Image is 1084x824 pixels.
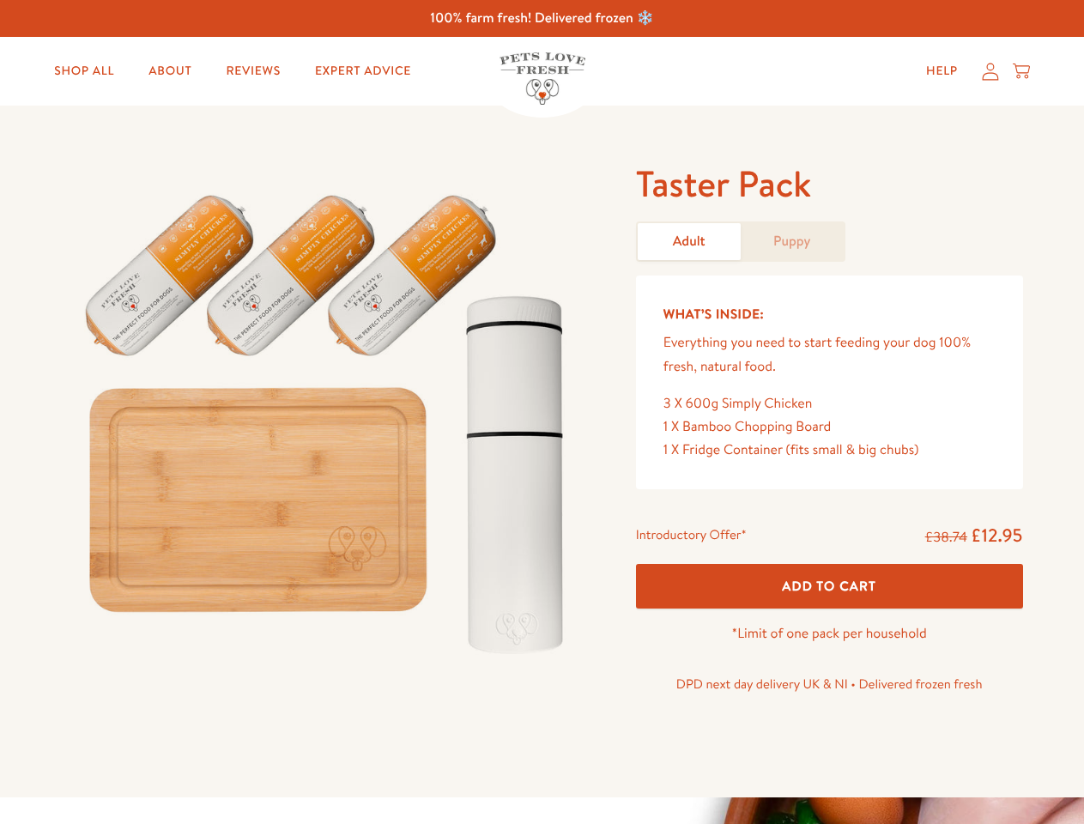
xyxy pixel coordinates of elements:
h1: Taster Pack [636,161,1023,208]
p: DPD next day delivery UK & NI • Delivered frozen fresh [636,673,1023,695]
div: Introductory Offer* [636,524,747,549]
a: About [135,54,205,88]
div: 3 X 600g Simply Chicken [663,392,996,415]
span: £12.95 [971,523,1023,548]
a: Shop All [40,54,128,88]
a: Expert Advice [301,54,425,88]
div: 1 X Fridge Container (fits small & big chubs) [663,439,996,462]
p: Everything you need to start feeding your dog 100% fresh, natural food. [663,331,996,378]
span: 1 X Bamboo Chopping Board [663,417,832,436]
a: Help [912,54,972,88]
img: Pets Love Fresh [500,52,585,105]
img: Taster Pack - Adult [62,161,595,672]
h5: What’s Inside: [663,303,996,325]
a: Puppy [741,223,844,260]
s: £38.74 [925,528,967,547]
span: Add To Cart [782,577,876,595]
p: *Limit of one pack per household [636,622,1023,645]
button: Add To Cart [636,564,1023,609]
a: Adult [638,223,741,260]
a: Reviews [212,54,294,88]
